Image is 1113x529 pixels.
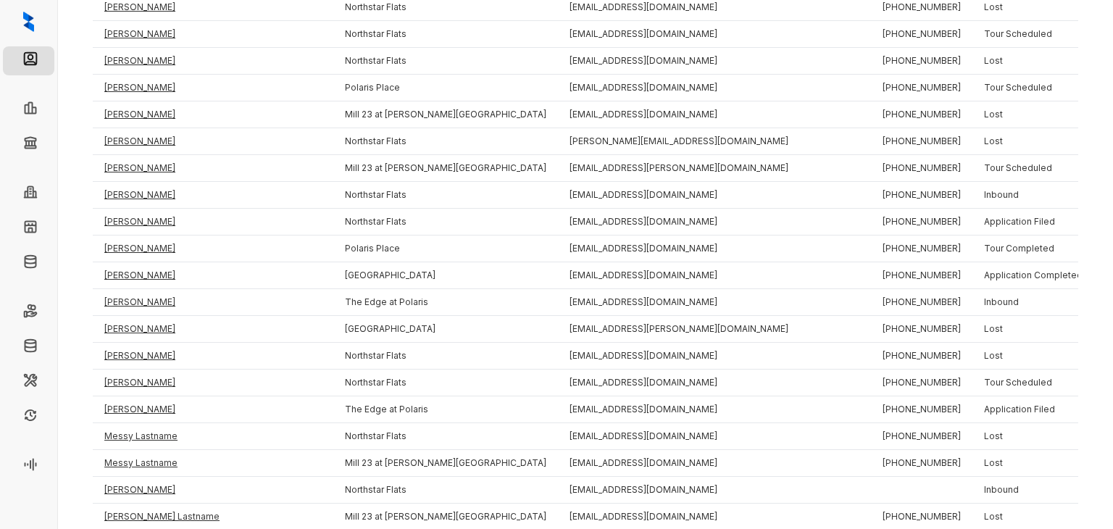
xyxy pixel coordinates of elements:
td: [PHONE_NUMBER] [871,289,972,316]
td: [EMAIL_ADDRESS][DOMAIN_NAME] [558,423,871,450]
td: [EMAIL_ADDRESS][PERSON_NAME][DOMAIN_NAME] [558,316,871,343]
td: [PERSON_NAME] [93,182,333,209]
td: [PHONE_NUMBER] [871,450,972,477]
td: [PERSON_NAME] [93,370,333,396]
td: Lost [972,101,1094,128]
td: Application Filed [972,396,1094,423]
td: [PHONE_NUMBER] [871,209,972,236]
td: [EMAIL_ADDRESS][DOMAIN_NAME] [558,236,871,262]
td: [EMAIL_ADDRESS][DOMAIN_NAME] [558,396,871,423]
td: Tour Scheduled [972,370,1094,396]
td: [PERSON_NAME] [93,477,333,504]
td: [PERSON_NAME] [93,128,333,155]
li: Move Outs [3,333,54,362]
td: [EMAIL_ADDRESS][DOMAIN_NAME] [558,21,871,48]
td: [EMAIL_ADDRESS][DOMAIN_NAME] [558,75,871,101]
td: Tour Scheduled [972,21,1094,48]
img: logo [23,12,34,32]
td: Lost [972,48,1094,75]
td: [EMAIL_ADDRESS][DOMAIN_NAME] [558,477,871,504]
td: Messy Lastname [93,450,333,477]
li: Voice AI [3,452,54,481]
li: Leasing [3,96,54,125]
td: [PERSON_NAME] [93,101,333,128]
td: [EMAIL_ADDRESS][DOMAIN_NAME] [558,343,871,370]
li: Rent Collections [3,299,54,328]
td: [EMAIL_ADDRESS][DOMAIN_NAME] [558,450,871,477]
td: [EMAIL_ADDRESS][DOMAIN_NAME] [558,101,871,128]
td: [PHONE_NUMBER] [871,423,972,450]
td: [PERSON_NAME] [93,236,333,262]
td: [PHONE_NUMBER] [871,182,972,209]
td: [EMAIL_ADDRESS][DOMAIN_NAME] [558,209,871,236]
td: [PERSON_NAME] [93,209,333,236]
td: Tour Scheduled [972,155,1094,182]
td: [PHONE_NUMBER] [871,75,972,101]
td: Northstar Flats [333,343,558,370]
li: Leads [3,46,54,75]
td: [PHONE_NUMBER] [871,21,972,48]
td: [PHONE_NUMBER] [871,48,972,75]
td: Mill 23 at [PERSON_NAME][GEOGRAPHIC_DATA] [333,450,558,477]
td: Northstar Flats [333,209,558,236]
td: [PHONE_NUMBER] [871,236,972,262]
li: Units [3,214,54,243]
td: [EMAIL_ADDRESS][DOMAIN_NAME] [558,182,871,209]
td: Northstar Flats [333,128,558,155]
td: Lost [972,128,1094,155]
li: Knowledge [3,249,54,278]
td: Northstar Flats [333,423,558,450]
td: Lost [972,423,1094,450]
td: [PERSON_NAME] [93,289,333,316]
td: Lost [972,316,1094,343]
td: The Edge at Polaris [333,289,558,316]
td: Polaris Place [333,236,558,262]
td: [PHONE_NUMBER] [871,396,972,423]
td: [PHONE_NUMBER] [871,155,972,182]
td: [PERSON_NAME] [93,343,333,370]
td: [PERSON_NAME][EMAIL_ADDRESS][DOMAIN_NAME] [558,128,871,155]
td: [EMAIL_ADDRESS][DOMAIN_NAME] [558,48,871,75]
li: Maintenance [3,368,54,397]
td: Polaris Place [333,75,558,101]
td: [PERSON_NAME] [93,262,333,289]
td: Lost [972,343,1094,370]
td: Northstar Flats [333,182,558,209]
td: [PHONE_NUMBER] [871,370,972,396]
li: Collections [3,130,54,159]
td: [PHONE_NUMBER] [871,128,972,155]
td: Inbound [972,182,1094,209]
td: Northstar Flats [333,21,558,48]
td: [EMAIL_ADDRESS][DOMAIN_NAME] [558,370,871,396]
td: Application Completed [972,262,1094,289]
li: Communities [3,180,54,209]
td: [EMAIL_ADDRESS][DOMAIN_NAME] [558,289,871,316]
td: Mill 23 at [PERSON_NAME][GEOGRAPHIC_DATA] [333,101,558,128]
td: [PERSON_NAME] [93,155,333,182]
li: Renewals [3,403,54,432]
td: Tour Scheduled [972,75,1094,101]
td: Messy Lastname [93,423,333,450]
td: [PERSON_NAME] [93,396,333,423]
td: [PERSON_NAME] [93,316,333,343]
td: [GEOGRAPHIC_DATA] [333,262,558,289]
td: Mill 23 at [PERSON_NAME][GEOGRAPHIC_DATA] [333,155,558,182]
td: Northstar Flats [333,48,558,75]
td: [GEOGRAPHIC_DATA] [333,316,558,343]
td: [EMAIL_ADDRESS][DOMAIN_NAME] [558,262,871,289]
td: Tour Completed [972,236,1094,262]
td: Inbound [972,289,1094,316]
td: Inbound [972,477,1094,504]
td: [PERSON_NAME] [93,75,333,101]
td: Northstar Flats [333,477,558,504]
td: [PHONE_NUMBER] [871,316,972,343]
td: [PERSON_NAME] [93,21,333,48]
td: [PHONE_NUMBER] [871,343,972,370]
td: [PHONE_NUMBER] [871,101,972,128]
td: Application Filed [972,209,1094,236]
td: Lost [972,450,1094,477]
td: [PERSON_NAME] [93,48,333,75]
td: [EMAIL_ADDRESS][PERSON_NAME][DOMAIN_NAME] [558,155,871,182]
td: Northstar Flats [333,370,558,396]
td: [PHONE_NUMBER] [871,262,972,289]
